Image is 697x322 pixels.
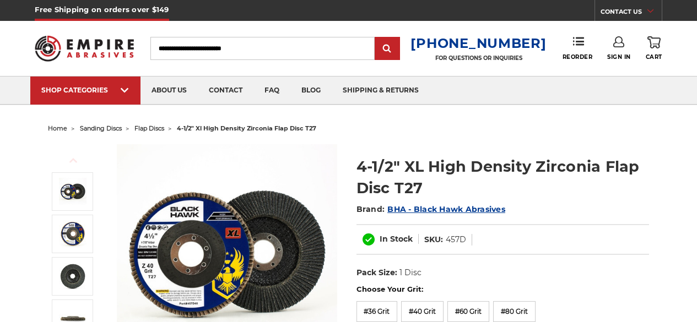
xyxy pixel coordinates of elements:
[410,54,546,62] p: FOR QUESTIONS OR INQUIRIES
[59,178,87,205] img: 4-1/2" XL High Density Zirconia Flap Disc T27
[356,204,385,214] span: Brand:
[134,124,164,132] a: flap discs
[80,124,122,132] a: sanding discs
[380,234,413,244] span: In Stock
[48,124,67,132] a: home
[410,35,546,51] a: [PHONE_NUMBER]
[646,53,662,61] span: Cart
[41,86,129,94] div: SHOP CATEGORIES
[141,77,198,105] a: about us
[290,77,332,105] a: blog
[59,220,87,248] img: 4-1/2" XL High Density Zirconia Flap Disc T27
[356,267,397,279] dt: Pack Size:
[332,77,430,105] a: shipping & returns
[563,53,593,61] span: Reorder
[446,234,466,245] dd: 457D
[563,36,593,60] a: Reorder
[399,267,422,279] dd: 1 Disc
[60,149,87,172] button: Previous
[356,156,649,199] h1: 4-1/2" XL High Density Zirconia Flap Disc T27
[198,77,253,105] a: contact
[387,204,505,214] a: BHA - Black Hawk Abrasives
[35,29,133,68] img: Empire Abrasives
[59,263,87,290] img: 4-1/2" XL High Density Zirconia Flap Disc T27
[607,53,631,61] span: Sign In
[177,124,316,132] span: 4-1/2" xl high density zirconia flap disc t27
[646,36,662,61] a: Cart
[601,6,662,21] a: CONTACT US
[253,77,290,105] a: faq
[424,234,443,245] dt: SKU:
[356,284,649,295] label: Choose Your Grit:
